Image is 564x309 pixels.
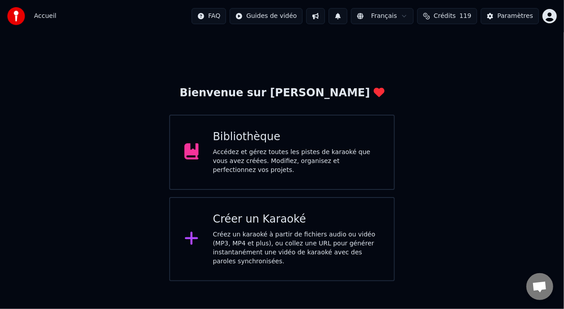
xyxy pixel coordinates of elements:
button: Paramètres [481,8,539,24]
span: Crédits [434,12,456,21]
button: Crédits119 [417,8,477,24]
div: Ouvrir le chat [526,273,553,300]
div: Bienvenue sur [PERSON_NAME] [179,86,384,100]
img: youka [7,7,25,25]
span: Accueil [34,12,56,21]
div: Créer un Karaoké [213,212,380,227]
div: Créez un karaoké à partir de fichiers audio ou vidéo (MP3, MP4 et plus), ou collez une URL pour g... [213,230,380,266]
div: Bibliothèque [213,130,380,144]
button: FAQ [192,8,226,24]
div: Paramètres [497,12,533,21]
div: Accédez et gérez toutes les pistes de karaoké que vous avez créées. Modifiez, organisez et perfec... [213,148,380,175]
span: 119 [459,12,471,21]
nav: breadcrumb [34,12,56,21]
button: Guides de vidéo [230,8,303,24]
